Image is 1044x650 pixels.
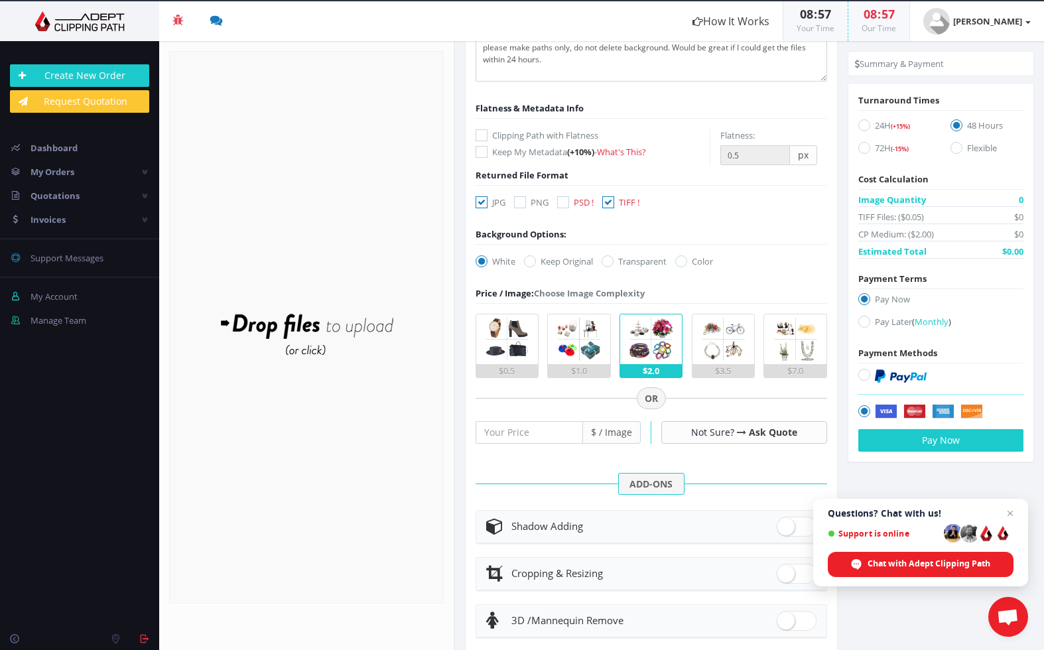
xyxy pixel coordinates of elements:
span: Estimated Total [858,245,927,258]
span: Dashboard [31,142,78,154]
span: Manage Team [31,314,86,326]
a: How It Works [679,1,783,41]
label: 48 Hours [950,119,1023,137]
label: Flexible [950,141,1023,159]
span: Monthly [915,316,948,328]
label: JPG [476,196,505,209]
img: Securely by Stripe [875,405,983,419]
span: Invoices [31,214,66,226]
span: Not Sure? [691,426,734,438]
input: Your Price [476,421,583,444]
div: Open chat [988,597,1028,637]
label: Transparent [602,255,667,268]
a: (Monthly) [912,316,951,328]
span: Payment Terms [858,273,927,285]
span: $ / Image [583,421,641,444]
span: OR [637,387,666,410]
strong: [PERSON_NAME] [953,15,1022,27]
span: : [813,6,818,22]
span: Payment Methods [858,347,937,359]
a: Create New Order [10,64,149,87]
label: PNG [514,196,549,209]
label: Color [675,255,713,268]
label: Keep My Metadata - [476,145,710,159]
label: Pay Later [858,315,1023,333]
li: Summary & Payment [855,57,944,70]
a: [PERSON_NAME] [910,1,1044,41]
span: Close chat [1002,505,1018,521]
label: Clipping Path with Flatness [476,129,710,142]
img: PayPal [875,369,927,383]
span: px [790,145,817,165]
span: Cost Calculation [858,173,929,185]
span: Flatness & Metadata Info [476,102,584,114]
img: Adept Graphics [10,11,149,31]
span: 57 [818,6,831,22]
small: Your Time [797,23,834,34]
a: (+15%) [891,119,910,131]
div: $2.0 [620,364,682,377]
span: Shadow Adding [511,519,583,533]
span: Price / Image: [476,287,534,299]
span: Support is online [828,529,939,539]
div: $0.5 [476,364,538,377]
span: Questions? Chat with us! [828,508,1013,519]
div: $7.0 [764,364,826,377]
label: White [476,255,515,268]
label: 24H [858,119,931,137]
span: : [877,6,881,22]
span: (-15%) [891,145,909,153]
small: Our Time [862,23,896,34]
div: Background Options: [476,227,566,241]
span: 08 [864,6,877,22]
label: 72H [858,141,931,159]
span: TIFF ! [619,196,639,208]
label: Keep Original [524,255,593,268]
span: Support Messages [31,252,103,264]
button: Pay Now [858,429,1023,452]
span: 57 [881,6,895,22]
span: (+10%) [567,146,594,158]
span: 3D / [511,614,531,627]
span: My Orders [31,166,74,178]
span: (+15%) [891,122,910,131]
img: 3.png [626,314,676,364]
label: Flatness: [720,129,755,142]
span: $0.00 [1002,245,1023,258]
a: (-15%) [891,142,909,154]
div: Choose Image Complexity [476,287,645,300]
img: 4.png [698,314,748,364]
span: Turnaround Times [858,94,939,106]
div: $1.0 [548,364,610,377]
img: 2.png [555,314,604,364]
div: $3.5 [692,364,754,377]
span: Cropping & Resizing [511,566,603,580]
span: Image Quantity [858,193,926,206]
span: Quotations [31,190,80,202]
span: Returned File Format [476,169,568,181]
span: Chat with Adept Clipping Path [868,558,990,570]
span: $0 [1014,210,1023,224]
span: My Account [31,291,78,302]
span: 0 [1019,193,1023,206]
a: Ask Quote [749,426,797,438]
span: TIFF Files: ($0.05) [858,210,924,224]
span: CP Medium: ($2.00) [858,227,934,241]
span: 08 [800,6,813,22]
span: Mannequin Remove [511,614,623,627]
span: PSD ! [574,196,594,208]
img: user_default.jpg [923,8,950,34]
span: $0 [1014,227,1023,241]
div: Chat with Adept Clipping Path [828,552,1013,577]
img: 5.png [771,314,820,364]
a: What's This? [597,146,646,158]
label: Pay Now [858,292,1023,310]
a: Request Quotation [10,90,149,113]
span: ADD-ONS [618,473,685,495]
img: 1.png [482,314,532,364]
